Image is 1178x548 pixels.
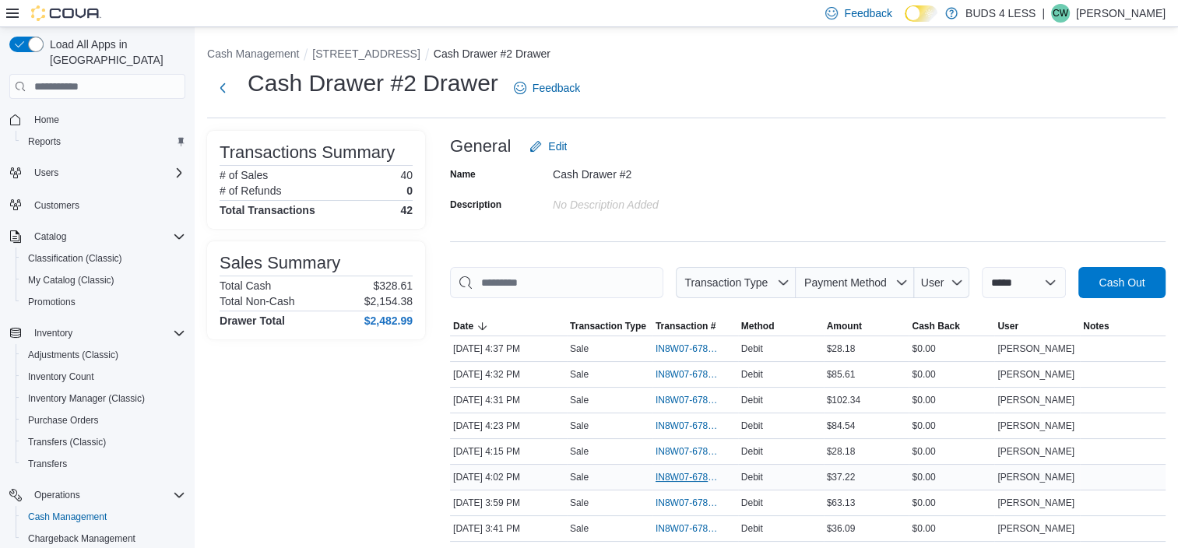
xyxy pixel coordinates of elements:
button: Inventory [28,324,79,342]
span: [PERSON_NAME] [997,368,1074,381]
button: IN8W07-678759 [656,468,735,487]
span: $84.54 [827,420,856,432]
a: Inventory Count [22,367,100,386]
span: Feedback [533,80,580,96]
button: IN8W07-678802 [656,416,735,435]
span: Customers [34,199,79,212]
button: Cash Drawer #2 Drawer [434,47,550,60]
span: Transfers (Classic) [28,436,106,448]
span: Cash Management [28,511,107,523]
button: Operations [3,484,192,506]
label: Description [450,198,501,211]
button: Catalog [3,226,192,248]
span: My Catalog (Classic) [22,271,185,290]
h1: Cash Drawer #2 Drawer [248,68,498,99]
span: Classification (Classic) [22,249,185,268]
a: Promotions [22,293,82,311]
h6: # of Sales [220,169,268,181]
button: Transaction # [652,317,738,335]
button: Home [3,108,192,131]
a: Home [28,111,65,129]
span: Users [34,167,58,179]
div: $0.00 [909,468,994,487]
button: [STREET_ADDRESS] [312,47,420,60]
span: $28.18 [827,445,856,458]
div: $0.00 [909,416,994,435]
div: $0.00 [909,365,994,384]
span: $63.13 [827,497,856,509]
span: Date [453,320,473,332]
a: My Catalog (Classic) [22,271,121,290]
h3: Transactions Summary [220,143,395,162]
button: Purchase Orders [16,409,192,431]
span: Debit [741,420,763,432]
a: Transfers (Classic) [22,433,112,451]
a: Purchase Orders [22,411,105,430]
div: [DATE] 4:32 PM [450,365,567,384]
span: IN8W07-678725 [656,522,719,535]
a: Transfers [22,455,73,473]
button: Notes [1080,317,1166,335]
span: Transfers (Classic) [22,433,185,451]
span: Home [28,110,185,129]
p: 40 [400,169,413,181]
span: [PERSON_NAME] [997,420,1074,432]
span: Operations [34,489,80,501]
button: Method [738,317,824,335]
span: Transaction Type [570,320,646,332]
span: Cash Out [1099,275,1145,290]
button: Inventory Count [16,366,192,388]
p: BUDS 4 LESS [965,4,1036,23]
span: Cash Back [912,320,959,332]
span: Chargeback Management [22,529,185,548]
span: $28.18 [827,342,856,355]
div: Cody Woods [1051,4,1070,23]
h3: General [450,137,511,156]
span: User [921,276,944,289]
p: Sale [570,497,589,509]
button: Operations [28,486,86,504]
h6: Total Cash [220,279,271,292]
span: Debit [741,368,763,381]
span: Adjustments (Classic) [22,346,185,364]
button: IN8W07-678826 [656,339,735,358]
button: Catalog [28,227,72,246]
span: Inventory Count [22,367,185,386]
button: IN8W07-678780 [656,442,735,461]
span: [PERSON_NAME] [997,497,1074,509]
span: User [997,320,1018,332]
input: This is a search bar. As you type, the results lower in the page will automatically filter. [450,267,663,298]
div: $0.00 [909,442,994,461]
div: [DATE] 4:37 PM [450,339,567,358]
button: Users [3,162,192,184]
h6: Total Non-Cash [220,295,295,307]
span: Purchase Orders [28,414,99,427]
p: Sale [570,471,589,483]
span: Customers [28,195,185,214]
span: $37.22 [827,471,856,483]
img: Cova [31,5,101,21]
span: Transaction # [656,320,716,332]
span: $102.34 [827,394,860,406]
span: IN8W07-678802 [656,420,719,432]
span: [PERSON_NAME] [997,445,1074,458]
h3: Sales Summary [220,254,340,272]
span: Inventory Count [28,371,94,383]
button: Transaction Type [567,317,652,335]
span: Purchase Orders [22,411,185,430]
p: Sale [570,445,589,458]
span: Debit [741,471,763,483]
button: Classification (Classic) [16,248,192,269]
span: IN8W07-678815 [656,394,719,406]
button: IN8W07-678815 [656,391,735,409]
span: Debit [741,522,763,535]
span: Amount [827,320,862,332]
button: Cash Back [909,317,994,335]
button: Date [450,317,567,335]
button: Cash Management [207,47,299,60]
button: Transfers [16,453,192,475]
button: Inventory Manager (Classic) [16,388,192,409]
div: No Description added [553,192,761,211]
p: $328.61 [373,279,413,292]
